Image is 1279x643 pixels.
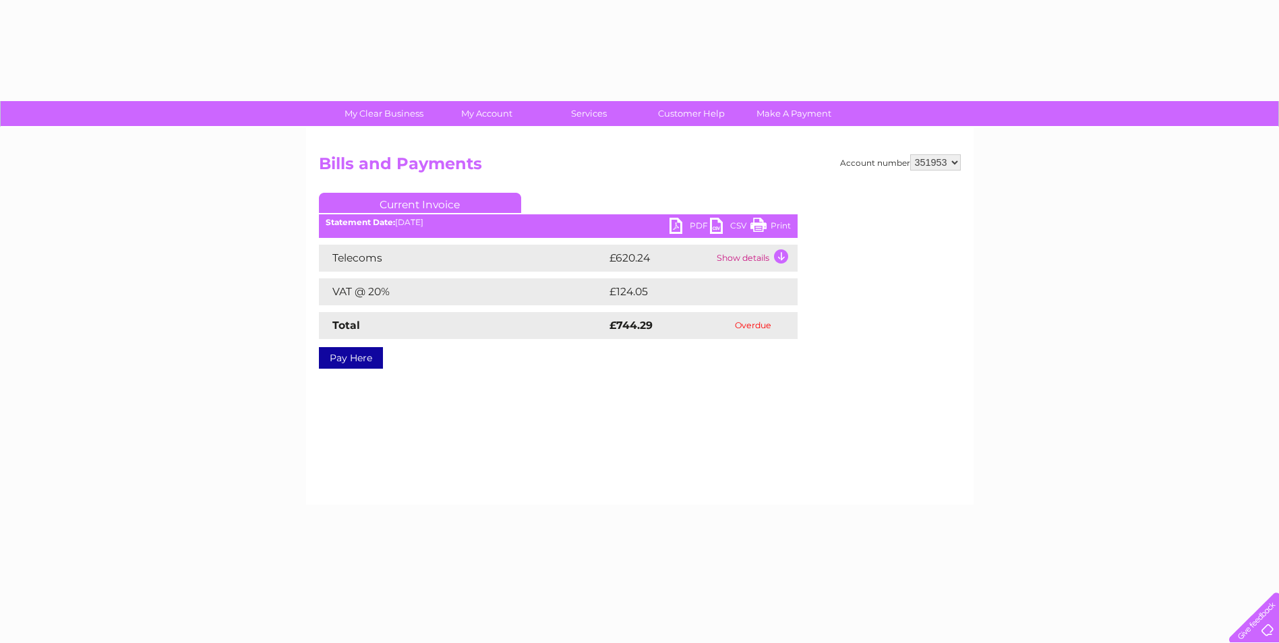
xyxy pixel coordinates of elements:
a: My Clear Business [328,101,440,126]
div: [DATE] [319,218,798,227]
strong: £744.29 [609,319,653,332]
a: Current Invoice [319,193,521,213]
div: Account number [840,154,961,171]
td: £124.05 [606,278,773,305]
td: VAT @ 20% [319,278,606,305]
td: £620.24 [606,245,713,272]
td: Telecoms [319,245,606,272]
td: Overdue [709,312,798,339]
a: CSV [710,218,750,237]
a: Pay Here [319,347,383,369]
b: Statement Date: [326,217,395,227]
a: Customer Help [636,101,747,126]
a: Print [750,218,791,237]
strong: Total [332,319,360,332]
td: Show details [713,245,798,272]
a: Make A Payment [738,101,850,126]
a: My Account [431,101,542,126]
h2: Bills and Payments [319,154,961,180]
a: Services [533,101,645,126]
a: PDF [670,218,710,237]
